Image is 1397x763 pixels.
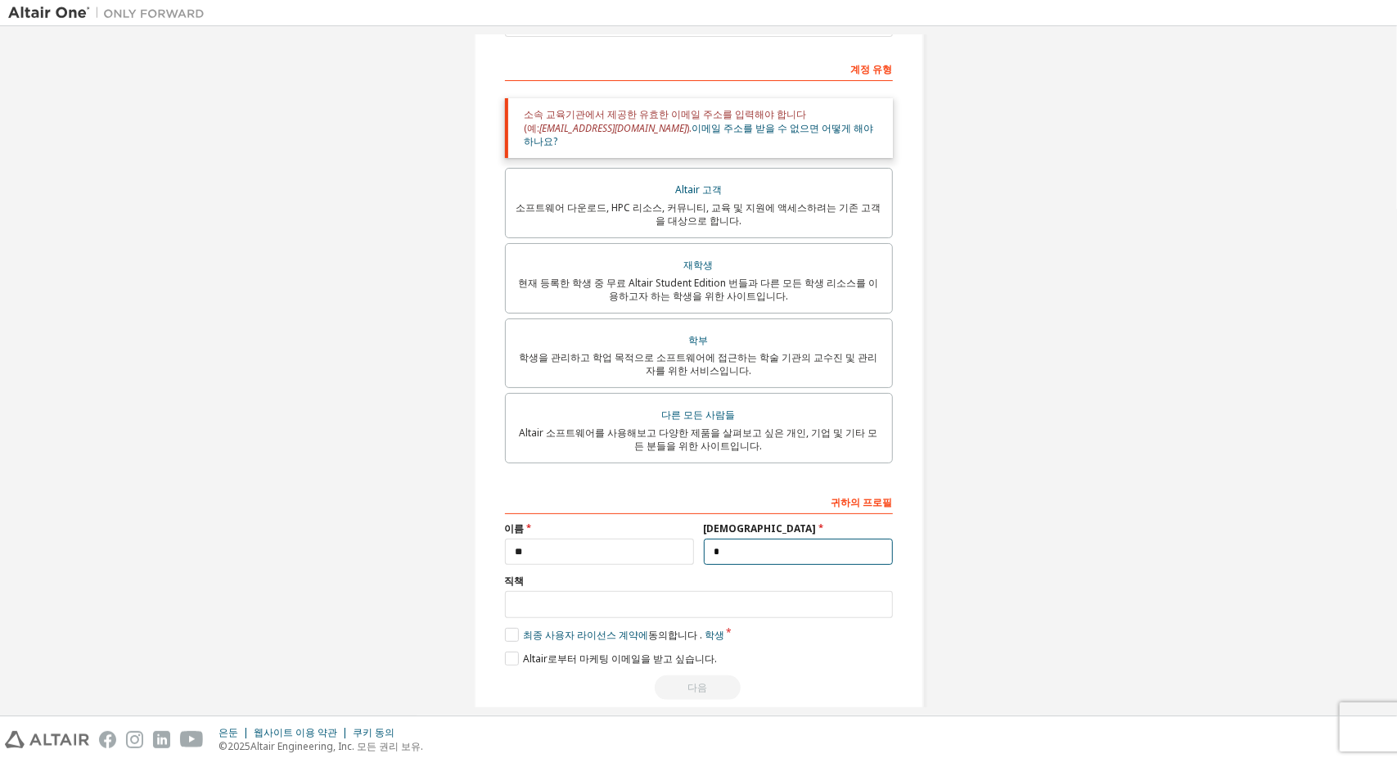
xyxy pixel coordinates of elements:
[219,725,238,739] font: 은둔
[704,521,817,535] font: [DEMOGRAPHIC_DATA]
[5,731,89,748] img: altair_logo.svg
[254,725,337,739] font: 웹사이트 이용 약관
[689,333,709,347] font: 학부
[353,725,394,739] font: 쿠키 동의
[505,574,525,588] font: 직책
[516,201,881,228] font: 소프트웨어 다운로드, HPC 리소스, 커뮤니티, 교육 및 지원에 액세스하려는 기존 고객을 대상으로 합니다.
[648,628,702,642] font: 동의합니다 .
[153,731,170,748] img: linkedin.svg
[540,121,687,135] font: [EMAIL_ADDRESS][DOMAIN_NAME]
[523,628,648,642] font: 최종 사용자 라이선스 계약에
[662,408,736,422] font: 다른 모든 사람들
[99,731,116,748] img: facebook.svg
[525,107,807,134] font: 소속 교육기관에서 제공한 유효한 이메일 주소를 입력해야 합니다(예:
[520,350,878,377] font: 학생을 관리하고 학업 목적으로 소프트웨어에 접근하는 학술 기관의 교수진 및 관리자를 위한 서비스입니다.
[687,121,692,135] font: ).
[705,628,724,642] font: 학생
[505,521,525,535] font: 이름
[8,5,213,21] img: 알타이르 원
[675,183,722,196] font: Altair 고객
[831,495,893,509] font: 귀하의 프로필
[180,731,204,748] img: youtube.svg
[505,675,893,700] div: You need to provide your academic email
[250,739,423,753] font: Altair Engineering, Inc. 모든 권리 보유.
[519,276,879,303] font: 현재 등록한 학생 중 무료 Altair Student Edition 번들과 다른 모든 학생 리소스를 이용하고자 하는 학생을 위한 사이트입니다.
[684,258,714,272] font: 재학생
[523,652,717,666] font: Altair로부터 마케팅 이메일을 받고 싶습니다.
[851,62,893,76] font: 계정 유형
[520,426,878,453] font: Altair 소프트웨어를 사용해보고 다양한 제품을 살펴보고 싶은 개인, 기업 및 기타 모든 분들을 위한 사이트입니다.
[219,739,228,753] font: ©
[228,739,250,753] font: 2025
[525,121,874,148] a: 이메일 주소를 받을 수 없으면 어떻게 해야 하나요?
[126,731,143,748] img: instagram.svg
